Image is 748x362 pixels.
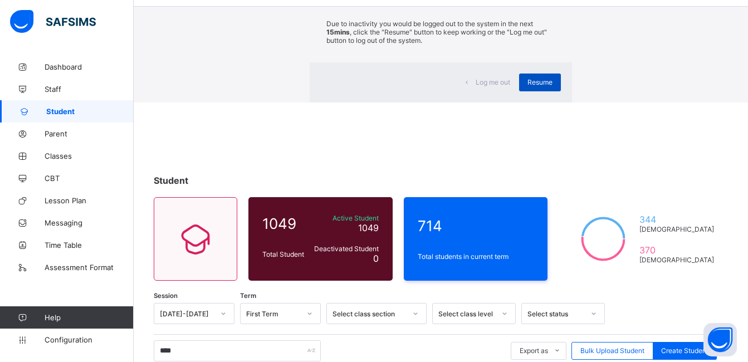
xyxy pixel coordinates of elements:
div: Select class section [333,309,406,317]
span: Student [154,175,188,186]
span: Staff [45,85,134,94]
span: Configuration [45,335,133,344]
span: Log me out [476,78,510,86]
span: Session [154,292,178,300]
span: Assessment Format [45,263,134,272]
span: Total students in current term [418,252,534,261]
div: Select status [527,309,584,317]
span: Parent [45,129,134,138]
span: 714 [418,217,534,234]
span: Term [240,292,256,300]
span: Lesson Plan [45,196,134,205]
span: Student [46,107,134,116]
span: Create Student [661,346,708,355]
span: Bulk Upload Student [580,346,644,355]
span: Classes [45,151,134,160]
span: [DEMOGRAPHIC_DATA] [639,256,714,264]
span: Active Student [312,214,379,222]
span: Export as [520,346,548,355]
div: First Term [246,309,300,317]
span: Deactivated Student [312,244,379,253]
span: Help [45,313,133,322]
span: Time Table [45,241,134,250]
div: Total Student [260,247,310,261]
span: Resume [527,78,553,86]
p: Due to inactivity you would be logged out to the system in the next , click the "Resume" button t... [326,19,555,45]
span: CBT [45,174,134,183]
span: 370 [639,244,714,256]
span: 1049 [262,215,307,232]
div: Select class level [438,309,495,317]
img: safsims [10,10,96,33]
strong: 15mins [326,28,350,36]
div: [DATE]-[DATE] [160,309,214,317]
span: 0 [373,253,379,264]
span: [DEMOGRAPHIC_DATA] [639,225,714,233]
span: 344 [639,214,714,225]
span: Messaging [45,218,134,227]
span: Dashboard [45,62,134,71]
button: Open asap [703,323,737,356]
span: 1049 [358,222,379,233]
